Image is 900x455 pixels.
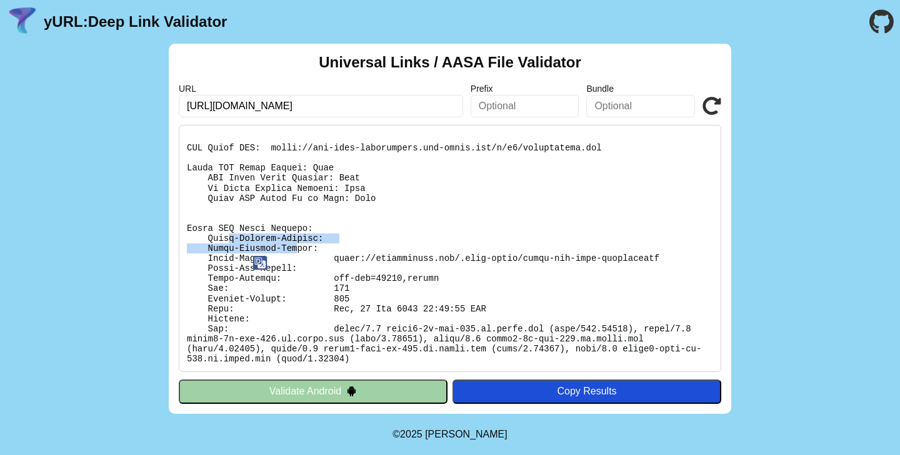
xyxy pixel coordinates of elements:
button: Validate Android [179,379,447,403]
label: Prefix [471,84,579,94]
h2: Universal Links / AASA File Validator [319,54,581,71]
label: Bundle [586,84,695,94]
a: Michael Ibragimchayev's Personal Site [425,429,507,439]
img: yURL Logo [6,6,39,38]
img: droidIcon.svg [346,386,357,396]
input: Optional [586,95,695,117]
footer: © [392,414,507,455]
a: yURL:Deep Link Validator [44,13,227,31]
input: Optional [471,95,579,117]
button: Copy Results [452,379,721,403]
input: Required [179,95,463,117]
span: 2025 [400,429,422,439]
pre: Lorem ipsu do: sitam://consectetur.adi/.elit-seddo/eiusm-tem-inci-utlaboreetd Ma Aliquaen: Admi V... [179,125,721,372]
div: Copy Results [459,386,715,397]
label: URL [179,84,463,94]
